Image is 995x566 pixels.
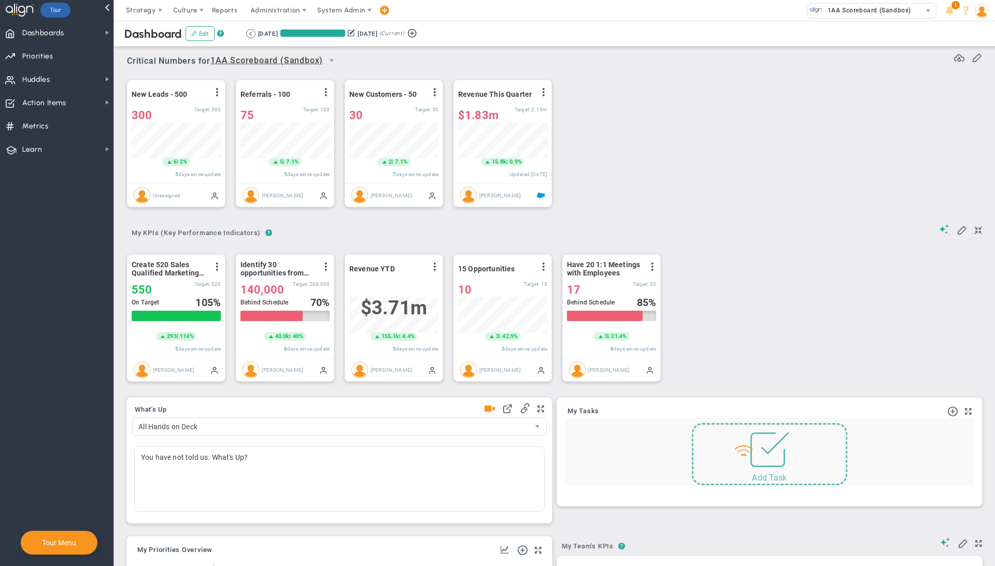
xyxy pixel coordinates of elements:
[211,107,221,112] span: 500
[195,297,221,308] div: %
[371,192,412,198] span: [PERSON_NAME]
[275,332,290,341] span: 40.0k
[135,406,167,414] button: What's Up
[240,109,254,122] span: 75
[127,225,265,243] button: My KPIs (Key Performance Indicators)
[284,171,287,177] span: 5
[358,29,377,38] div: [DATE]
[22,139,42,161] span: Learn
[515,107,530,112] span: Target:
[637,296,648,309] span: 85
[957,224,967,235] span: Edit My KPIs
[132,283,152,296] span: 550
[479,192,521,198] span: [PERSON_NAME]
[567,408,599,415] span: My Tasks
[393,346,396,352] span: 5
[351,187,368,204] img: Miguel Cabrera
[460,187,477,204] img: Tom Johnson
[175,346,178,352] span: 5
[309,281,330,287] span: 200,000
[557,538,618,555] span: My Team's KPIs
[132,109,152,122] span: 300
[303,107,319,112] span: Target:
[381,332,399,341] span: 155.1k
[428,191,436,199] span: Manually Updated
[569,361,586,378] img: Alex Abramson
[283,158,285,165] span: |
[153,192,181,198] span: Unassigned
[349,265,395,273] span: Revenue YTD
[284,346,287,352] span: 6
[137,546,212,555] button: My Priorities Overview
[588,367,630,372] span: [PERSON_NAME]
[280,30,345,37] div: Period Progress: 100% Day 91 of 91.
[210,54,323,67] span: 1AA Scoreboard (Sandbox)
[809,4,822,17] img: 33626.Company.photo
[293,281,308,287] span: Target:
[567,283,580,296] span: 17
[310,297,330,308] div: %
[310,296,322,309] span: 70
[132,260,207,277] span: Create 520 Sales Qualified Marketing Leads
[132,299,159,306] span: On Target
[246,29,255,38] button: Go to previous period
[633,281,648,287] span: Target:
[180,158,187,165] span: 2%
[637,297,657,308] div: %
[240,90,290,98] span: Referrals - 100
[178,171,221,177] span: days since update
[557,538,618,556] button: My Team's KPIs
[939,224,949,234] span: Suggestions (AI Feature)
[510,171,547,177] span: Updated [DATE]
[479,367,521,372] span: [PERSON_NAME]
[323,52,340,69] span: select
[177,158,178,165] span: |
[531,107,547,112] span: 2,154,350
[262,367,303,372] span: [PERSON_NAME]
[211,281,221,287] span: 520
[567,408,599,416] a: My Tasks
[210,191,219,199] span: Manually Updated
[180,333,194,340] span: 114%
[22,92,66,114] span: Action Items
[240,260,316,277] span: Identify 30 opportunities from SmithCo resulting in $200K new sales
[458,90,532,98] span: Revenue This Quarter
[349,90,417,98] span: New Customers - 50
[127,52,343,71] span: Critical Numbers for
[175,171,178,177] span: 5
[402,333,415,340] span: 4.4%
[22,69,50,91] span: Huddles
[492,158,506,166] span: 15.8k
[614,346,656,352] span: days since update
[361,297,427,319] span: $3,707,282
[289,333,291,340] span: |
[194,281,210,287] span: Target:
[972,52,982,62] span: Edit or Add Critical Numbers
[458,265,515,273] span: 15 Opportunities
[524,281,539,287] span: Target:
[509,158,522,165] span: 0.9%
[458,283,472,296] span: 10
[646,366,654,374] span: Manually Updated
[393,171,396,177] span: 7
[126,6,156,14] span: Strategy
[153,367,194,372] span: [PERSON_NAME]
[287,346,330,352] span: days since update
[22,22,64,44] span: Dashboards
[529,418,546,436] span: select
[460,361,477,378] img: Alex Abramson
[134,446,545,512] div: You have not told us. What's Up?
[240,283,284,296] span: 140,000
[194,107,210,112] span: Target:
[537,191,545,199] span: Salesforce Enabled<br ></span>Sandbox: Quarterly Revenue
[250,6,300,14] span: Administration
[317,6,365,14] span: System Admin
[178,346,221,352] span: days since update
[499,333,501,340] span: |
[379,29,404,38] span: (Current)
[954,51,964,62] span: Refresh Data
[351,361,368,378] img: Alex Abramson
[975,4,989,18] img: 48978.Person.photo
[134,361,150,378] img: Alex Abramson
